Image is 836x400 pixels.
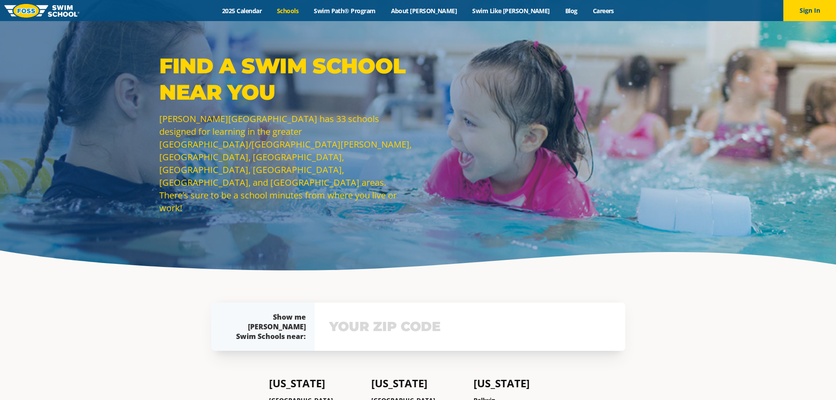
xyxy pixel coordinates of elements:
[585,7,621,15] a: Careers
[306,7,383,15] a: Swim Path® Program
[4,4,79,18] img: FOSS Swim School Logo
[383,7,465,15] a: About [PERSON_NAME]
[269,7,306,15] a: Schools
[159,112,414,214] p: [PERSON_NAME][GEOGRAPHIC_DATA] has 33 schools designed for learning in the greater [GEOGRAPHIC_DA...
[557,7,585,15] a: Blog
[229,312,306,341] div: Show me [PERSON_NAME] Swim Schools near:
[215,7,269,15] a: 2025 Calendar
[327,314,613,339] input: YOUR ZIP CODE
[465,7,558,15] a: Swim Like [PERSON_NAME]
[159,53,414,105] p: Find a Swim School Near You
[371,377,465,389] h4: [US_STATE]
[474,377,567,389] h4: [US_STATE]
[269,377,362,389] h4: [US_STATE]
